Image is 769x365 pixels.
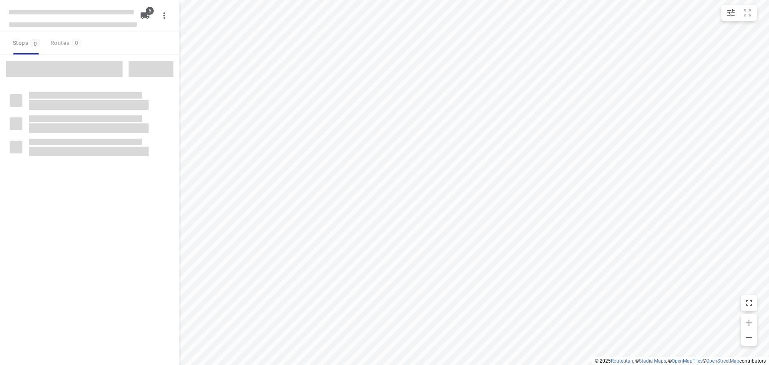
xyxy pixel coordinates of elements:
[706,358,739,364] a: OpenStreetMap
[639,358,666,364] a: Stadia Maps
[721,5,757,21] div: small contained button group
[672,358,703,364] a: OpenMapTiles
[723,5,739,21] button: Map settings
[595,358,766,364] li: © 2025 , © , © © contributors
[611,358,633,364] a: Routetitan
